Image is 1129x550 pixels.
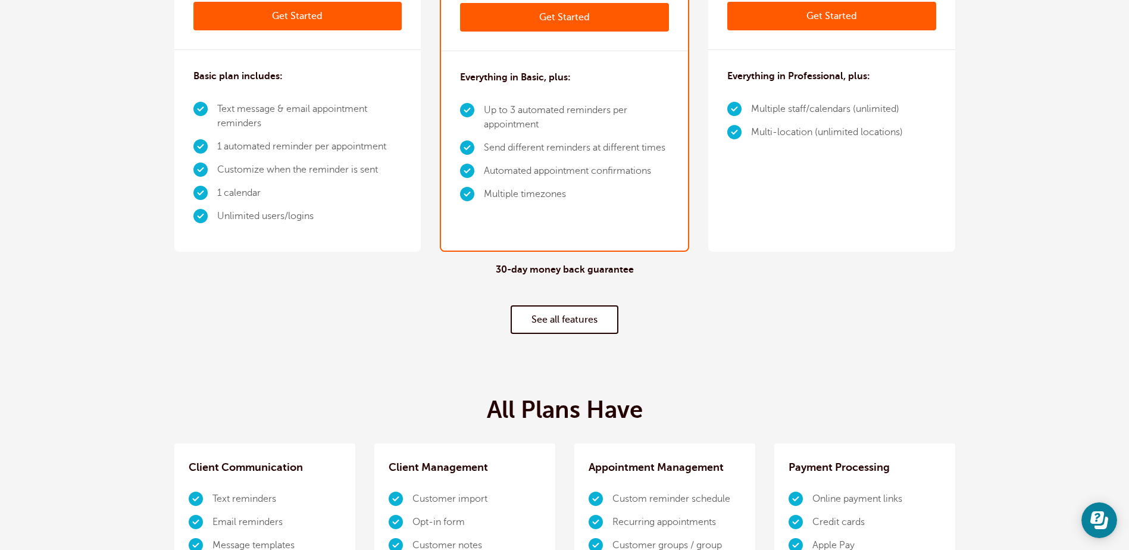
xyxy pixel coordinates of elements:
a: See all features [511,305,618,334]
iframe: Resource center [1081,502,1117,538]
li: Customize when the reminder is sent [217,158,402,182]
li: Automated appointment confirmations [484,160,669,183]
li: 1 calendar [217,182,402,205]
li: Text message & email appointment reminders [217,98,402,135]
li: Email reminders [212,511,341,534]
li: Recurring appointments [612,511,741,534]
h3: Payment Processing [789,458,941,477]
h3: Appointment Management [589,458,741,477]
li: Text reminders [212,487,341,511]
li: Up to 3 automated reminders per appointment [484,99,669,136]
a: Get Started [193,2,402,30]
h3: Client Management [389,458,541,477]
li: Custom reminder schedule [612,487,741,511]
a: Get Started [727,2,936,30]
li: Multi-location (unlimited locations) [751,121,903,144]
li: Customer import [412,487,541,511]
li: Online payment links [812,487,941,511]
li: Multiple timezones [484,183,669,206]
a: Get Started [460,3,669,32]
li: Unlimited users/logins [217,205,402,228]
h3: Basic plan includes: [193,69,283,83]
h3: Client Communication [189,458,341,477]
h4: 30-day money back guarantee [496,264,634,276]
h2: All Plans Have [487,396,643,424]
li: Multiple staff/calendars (unlimited) [751,98,903,121]
h3: Everything in Professional, plus: [727,69,870,83]
h3: Everything in Basic, plus: [460,70,571,85]
li: 1 automated reminder per appointment [217,135,402,158]
li: Send different reminders at different times [484,136,669,160]
li: Opt-in form [412,511,541,534]
li: Credit cards [812,511,941,534]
